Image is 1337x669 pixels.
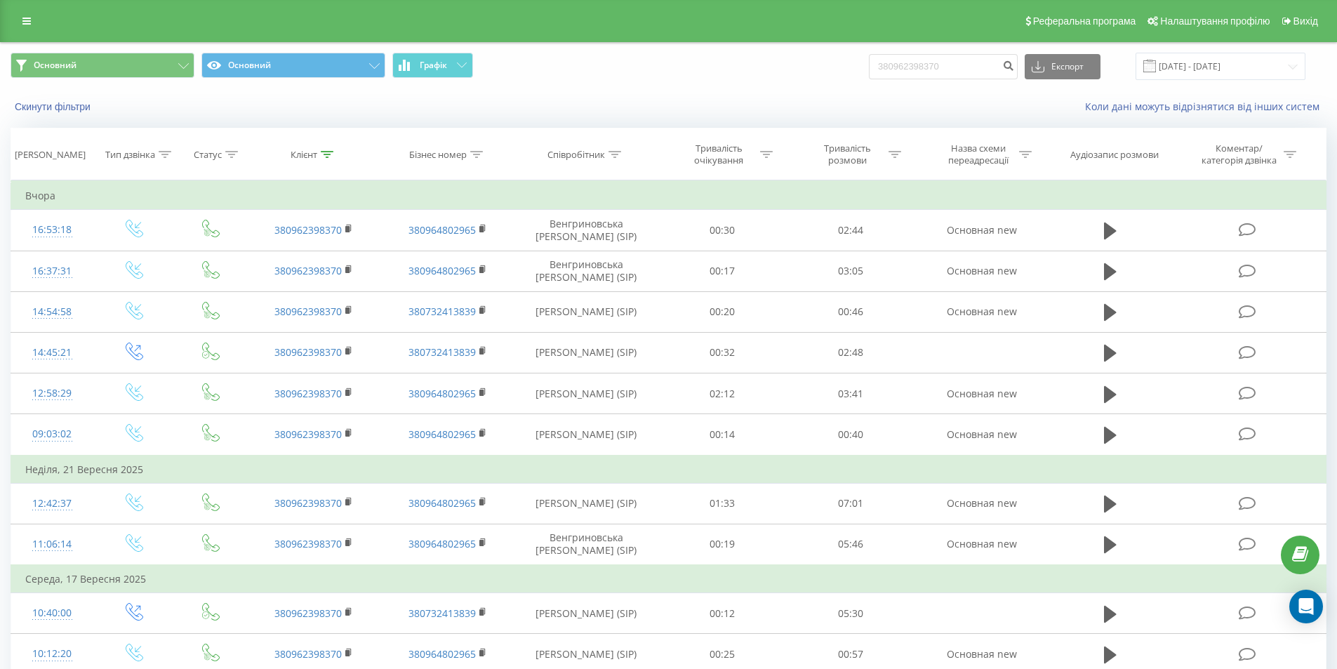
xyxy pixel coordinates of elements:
div: Бізнес номер [409,149,467,161]
td: Середа, 17 Вересня 2025 [11,565,1326,593]
td: Основная new [914,414,1048,456]
a: 380962398370 [274,537,342,550]
td: Основная new [914,210,1048,251]
a: 380964802965 [408,387,476,400]
input: Пошук за номером [869,54,1018,79]
td: Неділя, 21 Вересня 2025 [11,456,1326,484]
td: 02:12 [658,373,787,414]
div: 14:54:58 [25,298,79,326]
td: 00:46 [787,291,915,332]
button: Основний [201,53,385,78]
td: [PERSON_NAME] (SIP) [514,483,658,524]
div: 10:12:20 [25,640,79,668]
td: Венгриновська [PERSON_NAME] (SIP) [514,251,658,291]
td: 00:40 [787,414,915,456]
div: Тип дзвінка [105,149,155,161]
a: 380732413839 [408,607,476,620]
div: Статус [194,149,222,161]
div: 11:06:14 [25,531,79,558]
td: 00:30 [658,210,787,251]
button: Експорт [1025,54,1100,79]
td: [PERSON_NAME] (SIP) [514,593,658,634]
td: 03:41 [787,373,915,414]
div: 16:37:31 [25,258,79,285]
td: [PERSON_NAME] (SIP) [514,291,658,332]
td: Вчора [11,182,1326,210]
td: Основная new [914,483,1048,524]
button: Скинути фільтри [11,100,98,113]
div: 16:53:18 [25,216,79,244]
span: Реферальна програма [1033,15,1136,27]
td: 00:12 [658,593,787,634]
td: 00:14 [658,414,787,456]
div: Клієнт [291,149,317,161]
td: 01:33 [658,483,787,524]
a: 380962398370 [274,305,342,318]
td: 05:46 [787,524,915,565]
div: Співробітник [547,149,605,161]
td: [PERSON_NAME] (SIP) [514,373,658,414]
td: 00:32 [658,332,787,373]
td: Основная new [914,251,1048,291]
td: 00:17 [658,251,787,291]
a: 380732413839 [408,305,476,318]
div: Аудіозапис розмови [1070,149,1159,161]
div: Коментар/категорія дзвінка [1198,143,1280,166]
div: 10:40:00 [25,600,79,627]
button: Графік [392,53,473,78]
a: 380964802965 [408,428,476,441]
td: [PERSON_NAME] (SIP) [514,332,658,373]
span: Налаштування профілю [1160,15,1270,27]
button: Основний [11,53,194,78]
div: 12:58:29 [25,380,79,407]
td: 02:44 [787,210,915,251]
div: 14:45:21 [25,339,79,366]
a: 380964802965 [408,264,476,277]
a: 380962398370 [274,496,342,510]
td: 00:20 [658,291,787,332]
td: Основная new [914,524,1048,565]
span: Графік [420,60,447,70]
a: 380964802965 [408,647,476,661]
td: 05:30 [787,593,915,634]
a: 380962398370 [274,345,342,359]
td: Основная new [914,373,1048,414]
div: Тривалість очікування [681,143,757,166]
td: Венгриновська [PERSON_NAME] (SIP) [514,524,658,565]
div: 12:42:37 [25,490,79,517]
div: [PERSON_NAME] [15,149,86,161]
a: 380962398370 [274,223,342,237]
div: Open Intercom Messenger [1289,590,1323,623]
div: Назва схеми переадресації [940,143,1016,166]
td: Основная new [914,291,1048,332]
td: [PERSON_NAME] (SIP) [514,414,658,456]
td: 03:05 [787,251,915,291]
a: 380964802965 [408,496,476,510]
a: Коли дані можуть відрізнятися вiд інших систем [1085,100,1326,113]
a: 380962398370 [274,264,342,277]
td: 02:48 [787,332,915,373]
td: 07:01 [787,483,915,524]
div: Тривалість розмови [810,143,885,166]
div: 09:03:02 [25,420,79,448]
a: 380964802965 [408,223,476,237]
span: Основний [34,60,77,71]
td: 00:19 [658,524,787,565]
a: 380962398370 [274,647,342,661]
a: 380732413839 [408,345,476,359]
a: 380962398370 [274,607,342,620]
a: 380964802965 [408,537,476,550]
td: Венгриновська [PERSON_NAME] (SIP) [514,210,658,251]
a: 380962398370 [274,428,342,441]
a: 380962398370 [274,387,342,400]
span: Вихід [1293,15,1318,27]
